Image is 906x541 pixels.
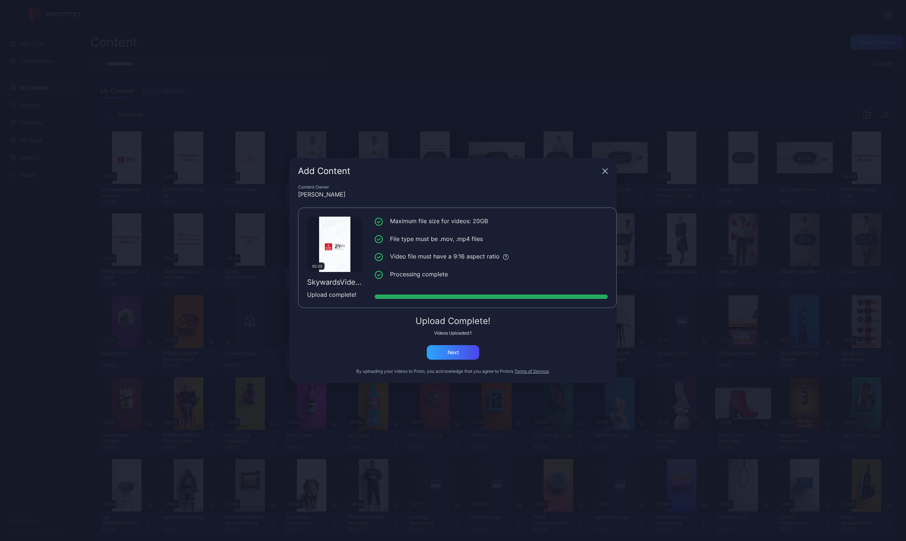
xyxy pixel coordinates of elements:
[298,167,599,175] div: Add Content
[375,270,608,279] li: Processing complete
[375,252,608,261] li: Video file must have a 9:16 aspect ratio
[375,234,608,244] li: File type must be .mov, .mp4 files
[375,217,608,226] li: Maximum file size for videos: 20GB
[309,262,325,270] div: 02:23
[298,368,608,374] div: By uploading your videos to Proto, you acknowledge that you agree to Proto’s .
[298,190,608,199] div: [PERSON_NAME]
[448,350,459,355] div: Next
[298,330,608,336] div: Videos Uploaded: 1
[307,290,362,299] div: Upload complete!
[427,345,479,360] button: Next
[307,278,362,287] div: SkywardsVideoUpdated New.mp4
[298,317,608,325] div: Upload Complete!
[514,368,549,374] button: Terms of Service
[298,184,608,190] div: Content Owner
